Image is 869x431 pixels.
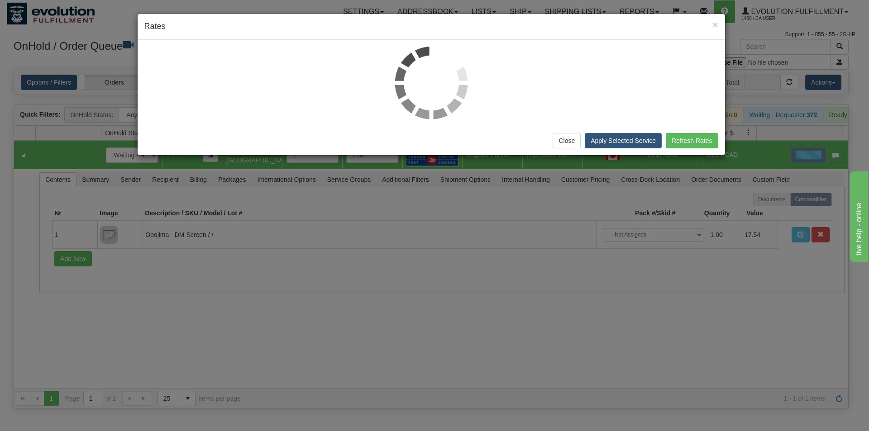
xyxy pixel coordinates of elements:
span: × [712,19,718,30]
img: loader.gif [395,47,468,119]
h4: Rates [144,21,718,33]
button: Close [553,133,581,148]
button: Apply Selected Service [585,133,662,148]
div: live help - online [7,5,84,16]
iframe: chat widget [848,169,868,261]
button: Refresh Rates [666,133,718,148]
button: Close [712,20,718,29]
